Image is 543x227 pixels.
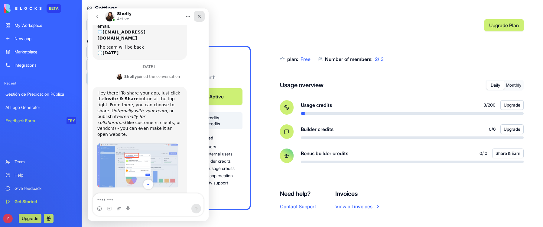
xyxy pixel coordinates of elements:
button: Send a message… [104,195,113,205]
a: Integrations [2,59,80,71]
span: 500 usage credits [187,121,238,127]
a: View all invoices [335,203,381,210]
a: BETA [4,4,61,13]
button: Upload attachment [29,198,34,203]
i: externally for collaborators [10,106,57,117]
button: Monthly [505,81,523,90]
a: AI Logo Generator [2,101,80,113]
button: Upgrade [500,124,524,134]
div: Team [15,159,76,165]
div: My Workspace [15,22,76,28]
span: Builder credits [301,126,333,133]
button: Share & Earn [492,149,524,158]
span: Admin [86,39,154,45]
div: New app [15,36,76,42]
a: Help [2,169,80,181]
textarea: Message… [5,185,116,195]
div: TRY [67,117,76,124]
span: 20 builder credits [187,115,238,121]
span: 3 / 200 [483,102,496,108]
a: Team [2,156,80,168]
div: Integrations [15,62,76,68]
img: logo [4,4,42,13]
a: My profile [86,19,154,31]
button: Emoji picker [9,198,14,203]
div: Help [15,172,76,178]
button: Active [182,88,242,105]
div: You can learn more about it here [10,182,94,194]
a: My Workspace [2,19,80,31]
div: Get Started [15,199,76,205]
span: 0 / 6 [489,126,496,132]
span: Free [301,56,311,62]
div: Feedback Form [5,118,62,124]
a: Upgrade Plan [484,19,524,31]
iframe: Intercom live chat [88,8,209,221]
button: Start recording [38,198,43,203]
span: Bonus builder credits [301,150,348,157]
span: 2 / 3 [375,56,384,62]
h4: Settings [95,4,117,13]
div: AI Logo Generator [5,104,76,110]
div: BETA [47,4,61,13]
button: Contact Support [280,203,316,210]
span: Number of members: [325,56,372,62]
h4: Invoices [335,190,381,198]
a: New app [2,33,80,45]
a: Upgrade [19,215,41,221]
a: Members [86,59,154,71]
span: Usage credits [301,101,332,109]
a: Free$0 / monthActive20builder credits500usage creditsWhat's includedUp to 3 usersUp to 5 external... [174,46,251,210]
a: Feedback FormTRY [2,115,80,127]
button: Upgrade [19,214,41,223]
div: Gestión de Predicación Pública [5,91,76,97]
h3: Free [182,54,242,64]
a: Get Started [2,196,80,208]
a: Give feedback [2,182,80,194]
span: 6 daily builder credits [190,158,231,164]
button: Scroll to bottom [55,171,66,181]
h4: Need help? [280,190,316,198]
span: Unlimited app creation [190,173,233,179]
b: Invite & Share [17,88,51,93]
span: plan: [287,56,298,62]
h4: Usage overview [280,81,324,89]
div: Hey there! To share your app, just click the button at the top right. From there, you can choose ... [10,82,94,135]
h2: Billing [174,19,480,31]
a: Marketplace [2,46,80,58]
div: Give feedback [15,185,76,191]
span: Up to 5 external users [190,151,232,157]
span: 0 / 0 [480,150,487,156]
div: Marketplace [15,49,76,55]
span: Recent [2,81,80,86]
a: Billing [86,72,154,85]
a: My account [86,46,154,58]
span: Y [3,214,13,223]
span: 200 daily usage credits [190,165,235,171]
button: Daily [486,81,505,90]
span: Community support [190,180,228,186]
button: Gif picker [19,198,24,203]
i: internally with your team [26,100,79,105]
button: Upgrade [500,100,524,110]
a: Gestión de Predicación Pública [2,88,80,100]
